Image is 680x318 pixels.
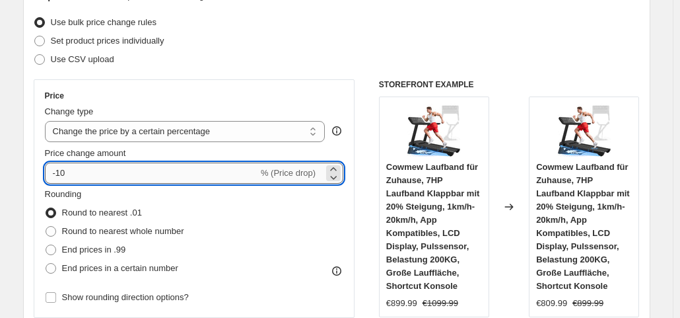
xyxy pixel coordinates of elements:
span: Round to nearest whole number [62,226,184,236]
h3: Price [45,91,64,101]
div: help [330,124,343,138]
img: 612IIsGqzyL_80x.jpg [407,104,460,157]
span: Set product prices individually [51,36,164,46]
span: Price change amount [45,148,126,158]
span: Round to nearest .01 [62,208,142,218]
div: €899.99 [386,297,417,310]
span: Use CSV upload [51,54,114,64]
strike: €1099.99 [423,297,458,310]
div: €809.99 [536,297,567,310]
span: Rounding [45,189,82,199]
span: Use bulk price change rules [51,17,156,27]
span: % (Price drop) [261,168,316,178]
h6: STOREFRONT EXAMPLE [379,79,640,90]
span: Change type [45,106,94,116]
span: Cowmew Laufband für Zuhause, 7HP Laufband Klappbar mit 20% Steigung, 1km/h- 20km/h, App Kompatibl... [386,162,480,291]
img: 612IIsGqzyL_80x.jpg [558,104,611,157]
strike: €899.99 [572,297,603,310]
span: Show rounding direction options? [62,292,189,302]
span: End prices in .99 [62,245,126,255]
span: End prices in a certain number [62,263,178,273]
span: Cowmew Laufband für Zuhause, 7HP Laufband Klappbar mit 20% Steigung, 1km/h- 20km/h, App Kompatibl... [536,162,630,291]
input: -15 [45,163,258,184]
